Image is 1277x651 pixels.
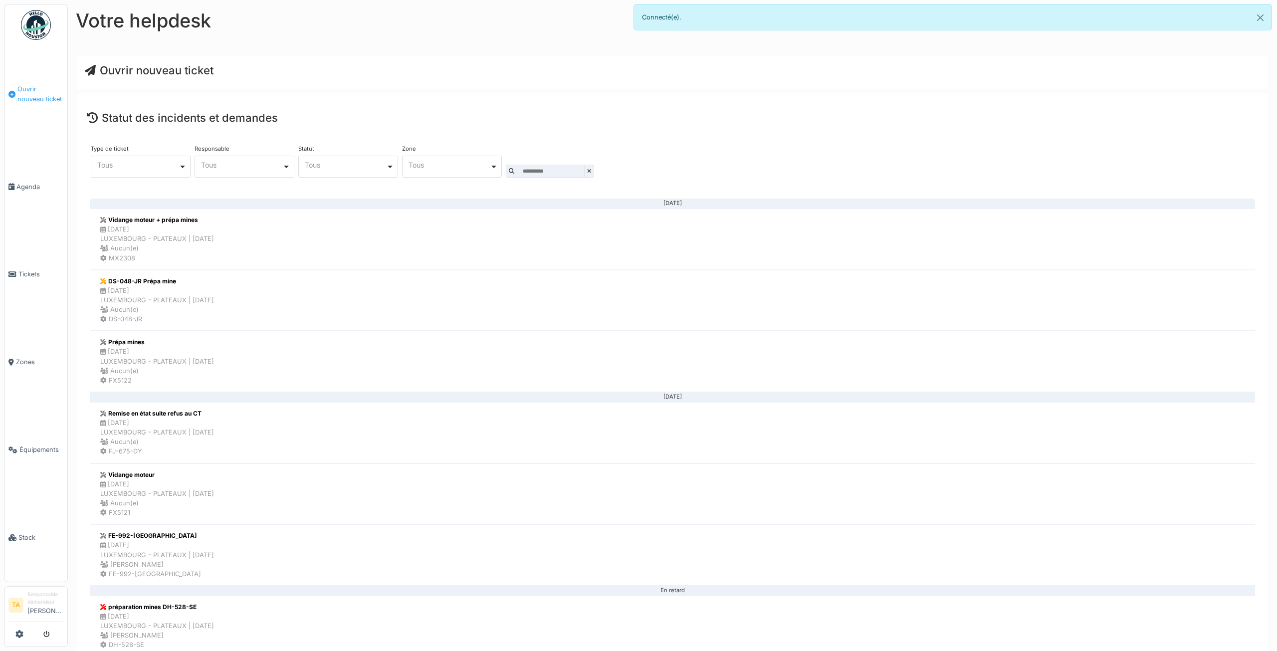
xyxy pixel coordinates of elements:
[100,470,214,479] div: Vidange moteur
[18,533,63,542] span: Stock
[98,203,1247,204] div: [DATE]
[100,479,214,508] div: [DATE] LUXEMBOURG - PLATEAUX | [DATE] Aucun(e)
[100,376,214,385] div: FX5122
[100,286,214,315] div: [DATE] LUXEMBOURG - PLATEAUX | [DATE] Aucun(e)
[100,253,214,263] div: MX2308
[298,146,314,152] label: Statut
[17,84,63,103] span: Ouvrir nouveau ticket
[91,146,129,152] label: Type de ticket
[98,590,1247,591] div: En retard
[90,402,1255,463] a: Remise en état suite refus au CT [DATE]LUXEMBOURG - PLATEAUX | [DATE] Aucun(e) FJ-675-DY
[402,146,416,152] label: Zone
[100,603,214,612] div: préparation mines DH-528-SE
[27,591,63,606] div: Responsable demandeur
[90,524,1255,586] a: FE-992-[GEOGRAPHIC_DATA] [DATE]LUXEMBOURG - PLATEAUX | [DATE] [PERSON_NAME] FE-992-[GEOGRAPHIC_DATA]
[21,10,51,40] img: Badge_color-CXgf-gQk.svg
[100,224,214,253] div: [DATE] LUXEMBOURG - PLATEAUX | [DATE] Aucun(e)
[90,270,1255,331] a: DS-048-JR Prépa mine [DATE]LUXEMBOURG - PLATEAUX | [DATE] Aucun(e) DS-048-JR
[100,540,214,569] div: [DATE] LUXEMBOURG - PLATEAUX | [DATE] [PERSON_NAME]
[100,640,214,650] div: DH-528-SE
[18,269,63,279] span: Tickets
[100,569,214,579] div: FE-992-[GEOGRAPHIC_DATA]
[8,598,23,613] li: TA
[8,591,63,622] a: TA Responsable demandeur[PERSON_NAME]
[305,162,386,168] div: Tous
[4,143,67,230] a: Agenda
[100,347,214,376] div: [DATE] LUXEMBOURG - PLATEAUX | [DATE] Aucun(e)
[195,146,229,152] label: Responsable
[90,331,1255,392] a: Prépa mines [DATE]LUXEMBOURG - PLATEAUX | [DATE] Aucun(e) FX5122
[100,277,214,286] div: DS-048-JR Prépa mine
[16,357,63,367] span: Zones
[4,494,67,582] a: Stock
[85,64,213,77] a: Ouvrir nouveau ticket
[19,445,63,454] span: Équipements
[100,418,214,447] div: [DATE] LUXEMBOURG - PLATEAUX | [DATE] Aucun(e)
[100,446,214,456] div: FJ-675-DY
[100,531,214,540] div: FE-992-[GEOGRAPHIC_DATA]
[409,162,490,168] div: Tous
[1249,4,1272,31] button: Close
[4,45,67,143] a: Ouvrir nouveau ticket
[4,318,67,406] a: Zones
[634,4,1272,30] div: Connecté(e).
[100,508,214,517] div: FX5121
[87,111,1258,124] h4: Statut des incidents et demandes
[27,591,63,620] li: [PERSON_NAME]
[201,162,282,168] div: Tous
[4,406,67,494] a: Équipements
[100,409,214,418] div: Remise en état suite refus au CT
[100,216,214,224] div: Vidange moteur + prépa mines
[98,397,1247,398] div: [DATE]
[100,314,214,324] div: DS-048-JR
[100,612,214,641] div: [DATE] LUXEMBOURG - PLATEAUX | [DATE] [PERSON_NAME]
[100,338,214,347] div: Prépa mines
[90,463,1255,525] a: Vidange moteur [DATE]LUXEMBOURG - PLATEAUX | [DATE] Aucun(e) FX5121
[97,162,179,168] div: Tous
[90,209,1255,270] a: Vidange moteur + prépa mines [DATE]LUXEMBOURG - PLATEAUX | [DATE] Aucun(e) MX2308
[16,182,63,192] span: Agenda
[4,230,67,318] a: Tickets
